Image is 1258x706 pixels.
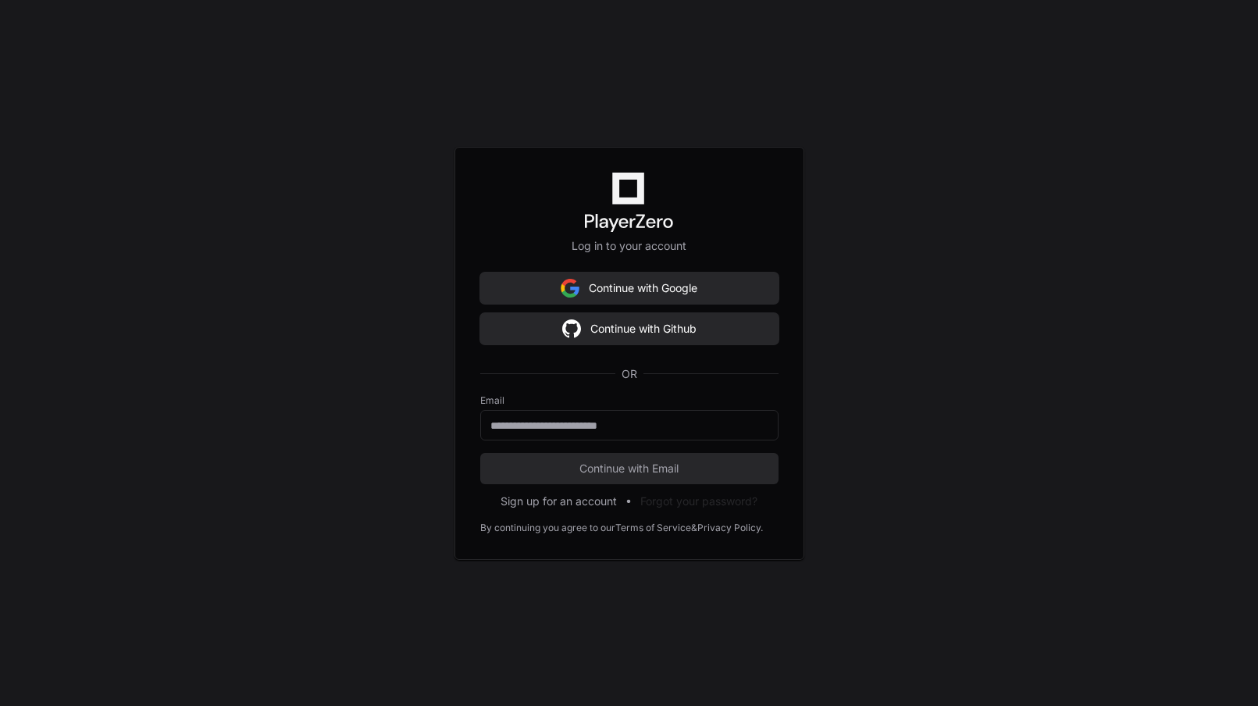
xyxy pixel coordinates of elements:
[561,273,579,304] img: Sign in with google
[480,453,779,484] button: Continue with Email
[480,394,779,407] label: Email
[697,522,763,534] a: Privacy Policy.
[501,494,617,509] button: Sign up for an account
[615,366,643,382] span: OR
[480,522,615,534] div: By continuing you agree to our
[480,461,779,476] span: Continue with Email
[640,494,757,509] button: Forgot your password?
[747,415,766,434] keeper-lock: Open Keeper Popup
[615,522,691,534] a: Terms of Service
[480,273,779,304] button: Continue with Google
[480,313,779,344] button: Continue with Github
[480,238,779,254] p: Log in to your account
[691,522,697,534] div: &
[562,313,581,344] img: Sign in with google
